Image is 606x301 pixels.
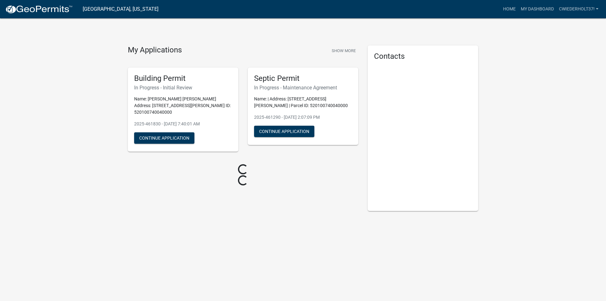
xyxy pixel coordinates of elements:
[374,52,472,61] h5: Contacts
[83,4,158,15] a: [GEOGRAPHIC_DATA], [US_STATE]
[254,126,314,137] button: Continue Application
[134,132,194,144] button: Continue Application
[128,45,182,55] h4: My Applications
[134,74,232,83] h5: Building Permit
[134,121,232,127] p: 2025-461830 - [DATE] 7:40:01 AM
[134,85,232,91] h6: In Progress - Initial Review
[556,3,601,15] a: CWiederholt37!
[329,45,358,56] button: Show More
[254,96,352,109] p: Name: | Address: [STREET_ADDRESS][PERSON_NAME] | Parcel ID: 520100740040000
[518,3,556,15] a: My Dashboard
[134,96,232,116] p: Name: [PERSON_NAME] [PERSON_NAME] Address: [STREET_ADDRESS][PERSON_NAME] ID: 520100740040000
[501,3,518,15] a: Home
[254,74,352,83] h5: Septic Permit
[254,85,352,91] h6: In Progress - Maintenance Agreement
[254,114,352,121] p: 2025-461290 - [DATE] 2:07:09 PM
